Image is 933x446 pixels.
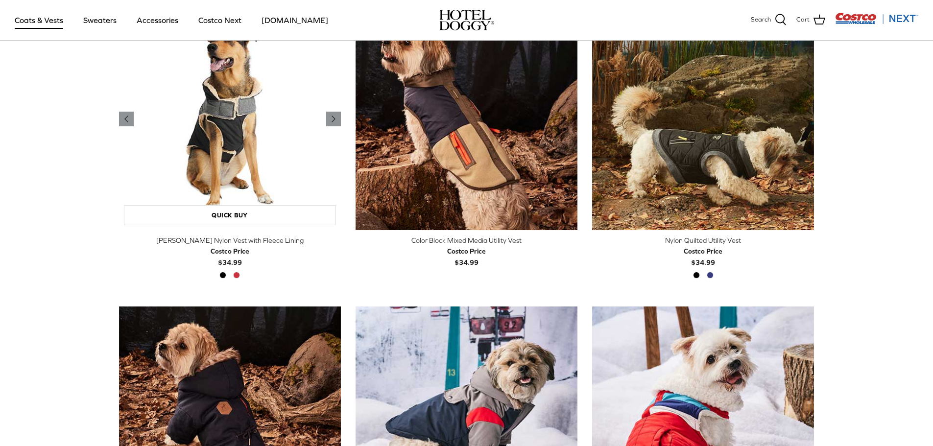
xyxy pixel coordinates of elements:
a: [DOMAIN_NAME] [253,3,337,37]
a: Previous [119,112,134,126]
span: Cart [796,15,810,25]
a: [PERSON_NAME] Nylon Vest with Fleece Lining Costco Price$34.99 [119,235,341,268]
b: $34.99 [211,246,249,266]
span: Search [751,15,771,25]
a: Nylon Quilted Utility Vest [592,8,814,230]
a: Quick buy [124,205,336,225]
div: Costco Price [211,246,249,257]
img: hoteldoggycom [439,10,494,30]
img: Costco Next [835,12,918,24]
a: Cart [796,14,825,26]
div: Nylon Quilted Utility Vest [592,235,814,246]
div: Color Block Mixed Media Utility Vest [356,235,577,246]
a: Color Block Mixed Media Utility Vest Costco Price$34.99 [356,235,577,268]
img: tan dog wearing a blue & brown vest [356,8,577,230]
b: $34.99 [684,246,722,266]
a: Accessories [128,3,187,37]
a: Color Block Mixed Media Utility Vest [356,8,577,230]
a: Sweaters [74,3,125,37]
a: Visit Costco Next [835,19,918,26]
a: Coats & Vests [6,3,72,37]
div: [PERSON_NAME] Nylon Vest with Fleece Lining [119,235,341,246]
b: $34.99 [447,246,486,266]
div: Costco Price [684,246,722,257]
a: hoteldoggy.com hoteldoggycom [439,10,494,30]
a: Previous [326,112,341,126]
div: Costco Price [447,246,486,257]
a: Search [751,14,787,26]
a: Costco Next [190,3,250,37]
a: Melton Nylon Vest with Fleece Lining [119,8,341,230]
a: Nylon Quilted Utility Vest Costco Price$34.99 [592,235,814,268]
